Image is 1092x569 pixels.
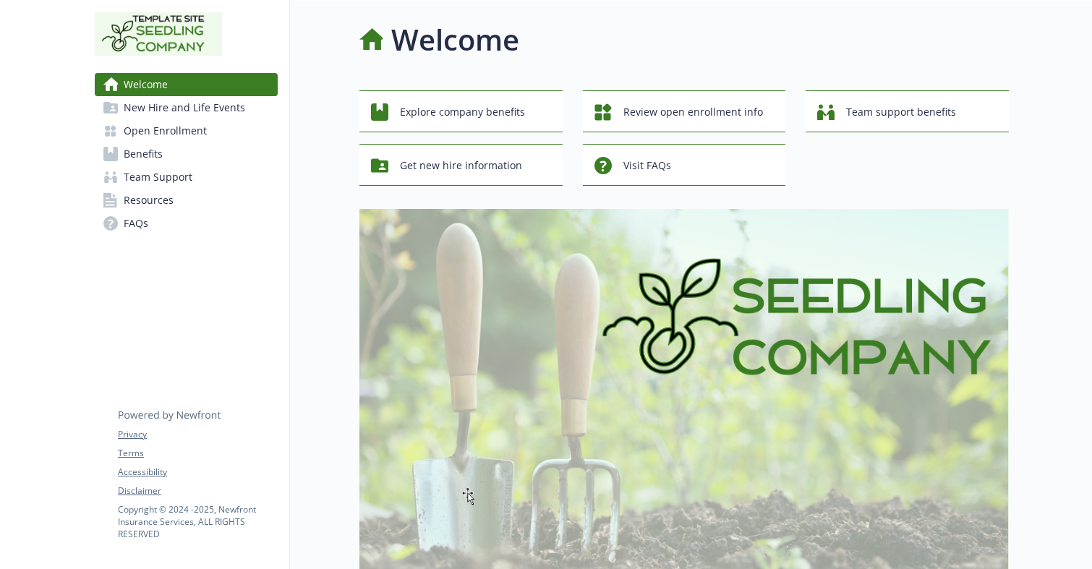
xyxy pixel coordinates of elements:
span: Review open enrollment info [623,98,763,126]
a: FAQs [95,212,278,235]
a: Terms [118,447,277,460]
a: Benefits [95,142,278,166]
span: Benefits [124,142,163,166]
span: New Hire and Life Events [124,96,245,119]
span: Resources [124,189,174,212]
span: Team support benefits [846,98,956,126]
span: Get new hire information [400,152,522,179]
p: Copyright © 2024 - 2025 , Newfront Insurance Services, ALL RIGHTS RESERVED [118,503,277,540]
a: Team Support [95,166,278,189]
a: Open Enrollment [95,119,278,142]
button: Get new hire information [359,144,563,186]
a: Privacy [118,428,277,441]
span: Visit FAQs [623,152,671,179]
a: Disclaimer [118,484,277,497]
a: Resources [95,189,278,212]
span: Welcome [124,73,168,96]
button: Visit FAQs [583,144,786,186]
span: Open Enrollment [124,119,207,142]
button: Team support benefits [806,90,1009,132]
h1: Welcome [391,18,519,61]
span: Explore company benefits [400,98,525,126]
a: Accessibility [118,466,277,479]
span: Team Support [124,166,192,189]
button: Review open enrollment info [583,90,786,132]
a: Welcome [95,73,278,96]
a: New Hire and Life Events [95,96,278,119]
button: Explore company benefits [359,90,563,132]
span: FAQs [124,212,148,235]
